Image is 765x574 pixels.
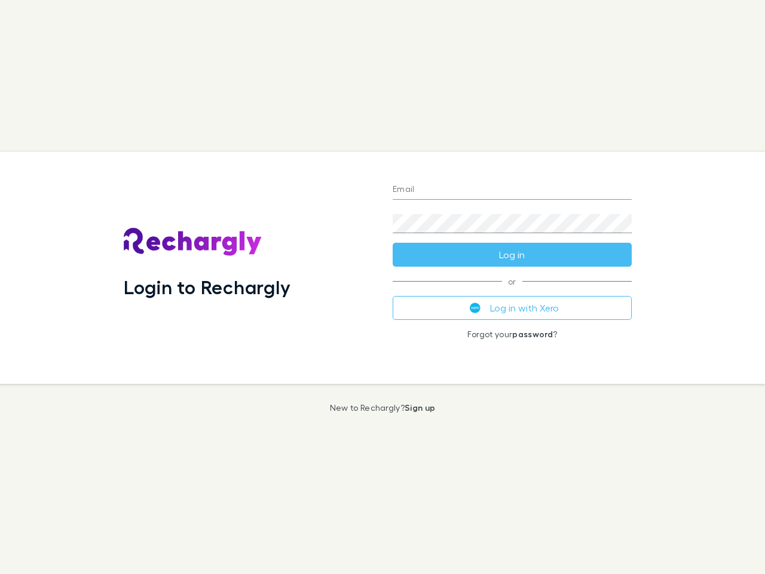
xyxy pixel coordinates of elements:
button: Log in [393,243,632,267]
img: Rechargly's Logo [124,228,262,257]
button: Log in with Xero [393,296,632,320]
p: Forgot your ? [393,329,632,339]
p: New to Rechargly? [330,403,436,413]
h1: Login to Rechargly [124,276,290,298]
span: or [393,281,632,282]
img: Xero's logo [470,303,481,313]
a: Sign up [405,402,435,413]
a: password [512,329,553,339]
